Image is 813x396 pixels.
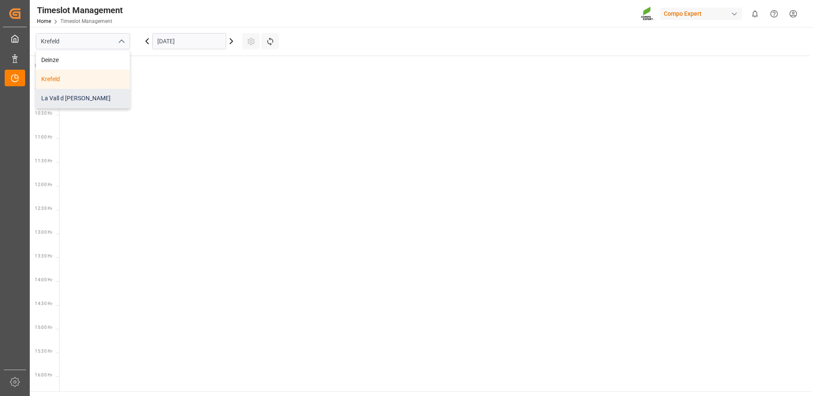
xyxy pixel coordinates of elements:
button: show 0 new notifications [745,4,765,23]
span: 12:30 Hr [35,206,52,211]
span: 15:00 Hr [35,325,52,330]
button: Compo Expert [660,6,745,22]
div: Timeslot Management [37,4,123,17]
input: DD.MM.YYYY [152,33,226,49]
span: 15:30 Hr [35,349,52,354]
span: 13:00 Hr [35,230,52,235]
div: Compo Expert [660,8,742,20]
input: Type to search/select [36,33,130,49]
button: close menu [114,35,127,48]
span: 11:00 Hr [35,135,52,139]
span: 13:30 Hr [35,254,52,258]
button: Help Center [765,4,784,23]
span: 11:30 Hr [35,158,52,163]
img: Screenshot%202023-09-29%20at%2010.02.21.png_1712312052.png [641,6,654,21]
div: Krefeld [36,70,130,89]
span: 16:00 Hr [35,373,52,377]
div: Deinze [36,51,130,70]
span: 14:30 Hr [35,301,52,306]
span: 09:30 Hr [35,63,52,68]
span: 10:30 Hr [35,111,52,116]
a: Home [37,18,51,24]
div: La Vall d [PERSON_NAME] [36,89,130,108]
span: 12:00 Hr [35,182,52,187]
span: 10:00 Hr [35,87,52,92]
span: 14:00 Hr [35,277,52,282]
